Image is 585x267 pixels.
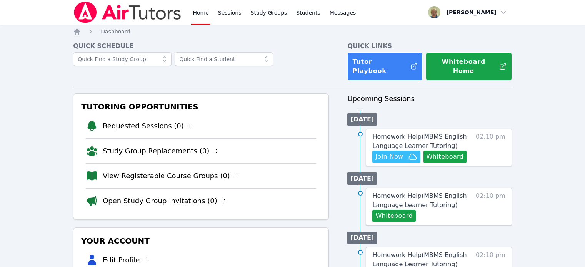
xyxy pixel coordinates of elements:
[103,146,218,156] a: Study Group Replacements (0)
[347,172,377,185] li: [DATE]
[372,132,472,151] a: Homework Help(MBMS English Language Learner Tutoring)
[476,132,505,163] span: 02:10 pm
[73,28,512,35] nav: Breadcrumb
[103,255,149,265] a: Edit Profile
[73,41,329,51] h4: Quick Schedule
[347,41,512,51] h4: Quick Links
[375,152,403,161] span: Join Now
[372,192,467,209] span: Homework Help ( MBMS English Language Learner Tutoring )
[80,100,322,114] h3: Tutoring Opportunities
[80,234,322,248] h3: Your Account
[426,52,512,81] button: Whiteboard Home
[103,196,227,206] a: Open Study Group Invitations (0)
[101,28,130,35] a: Dashboard
[476,191,505,222] span: 02:10 pm
[347,232,377,244] li: [DATE]
[73,2,182,23] img: Air Tutors
[175,52,273,66] input: Quick Find a Student
[73,52,172,66] input: Quick Find a Study Group
[103,121,193,131] a: Requested Sessions (0)
[423,151,467,163] button: Whiteboard
[330,9,356,17] span: Messages
[347,93,512,104] h3: Upcoming Sessions
[347,52,423,81] a: Tutor Playbook
[347,113,377,126] li: [DATE]
[372,151,420,163] button: Join Now
[103,171,239,181] a: View Registerable Course Groups (0)
[372,210,416,222] button: Whiteboard
[372,191,472,210] a: Homework Help(MBMS English Language Learner Tutoring)
[372,133,467,149] span: Homework Help ( MBMS English Language Learner Tutoring )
